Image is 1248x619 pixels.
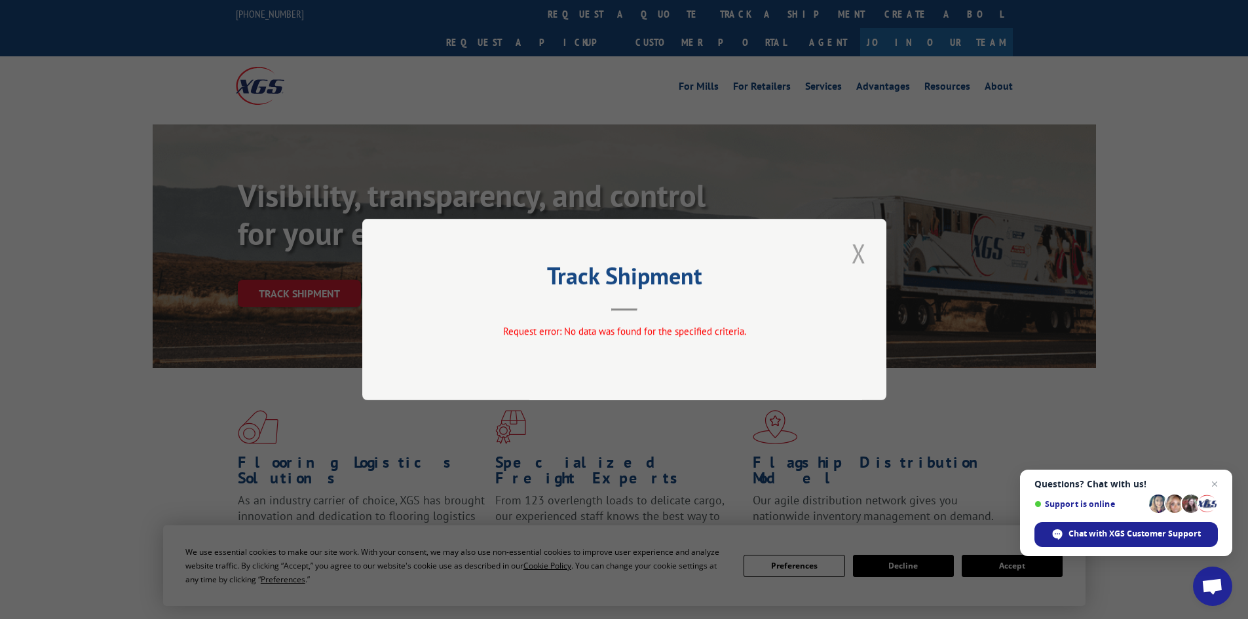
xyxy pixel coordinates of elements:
[1034,522,1218,547] span: Chat with XGS Customer Support
[1193,567,1232,606] a: Open chat
[1068,528,1201,540] span: Chat with XGS Customer Support
[428,267,821,291] h2: Track Shipment
[1034,479,1218,489] span: Questions? Chat with us!
[848,235,870,271] button: Close modal
[1034,499,1144,509] span: Support is online
[502,325,746,337] span: Request error: No data was found for the specified criteria.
